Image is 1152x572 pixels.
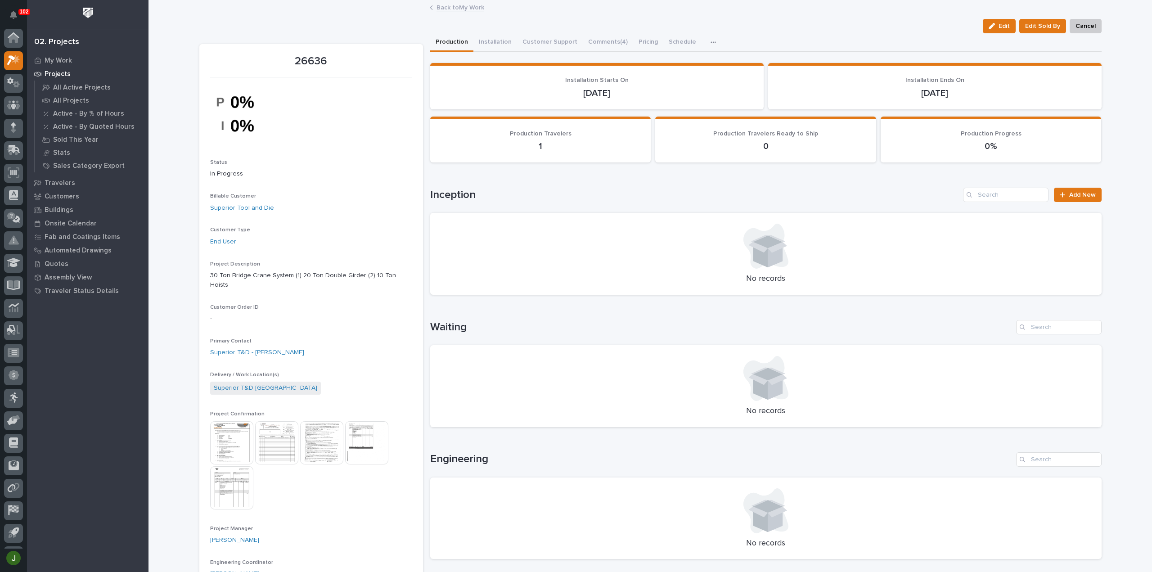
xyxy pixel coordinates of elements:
[473,33,517,52] button: Installation
[214,383,317,393] a: Superior T&D [GEOGRAPHIC_DATA]
[35,133,148,146] a: Sold This Year
[53,162,125,170] p: Sales Category Export
[779,88,1091,99] p: [DATE]
[210,526,253,531] span: Project Manager
[45,57,72,65] p: My Work
[35,159,148,172] a: Sales Category Export
[983,19,1016,33] button: Edit
[210,169,412,179] p: In Progress
[430,189,960,202] h1: Inception
[210,560,273,565] span: Engineering Coordinator
[210,271,412,290] p: 30 Ton Bridge Crane System (1) 20 Ton Double Girder (2) 10 Ton Hoists
[27,176,148,189] a: Travelers
[999,22,1010,30] span: Edit
[210,411,265,417] span: Project Confirmation
[45,247,112,255] p: Automated Drawings
[210,227,250,233] span: Customer Type
[27,284,148,297] a: Traveler Status Details
[210,203,274,213] a: Superior Tool and Die
[713,131,818,137] span: Production Travelers Ready to Ship
[27,257,148,270] a: Quotes
[430,33,473,52] button: Production
[35,107,148,120] a: Active - By % of Hours
[441,274,1091,284] p: No records
[210,55,412,68] p: 26636
[963,188,1048,202] input: Search
[34,37,79,47] div: 02. Projects
[80,5,96,21] img: Workspace Logo
[1075,21,1096,32] span: Cancel
[45,70,71,78] p: Projects
[441,141,640,152] p: 1
[35,94,148,107] a: All Projects
[45,260,68,268] p: Quotes
[53,84,111,92] p: All Active Projects
[27,230,148,243] a: Fab and Coatings Items
[53,97,89,105] p: All Projects
[210,194,256,199] span: Billable Customer
[210,348,304,357] a: Superior T&D - [PERSON_NAME]
[210,314,412,324] p: -
[45,287,119,295] p: Traveler Status Details
[1025,21,1060,32] span: Edit Sold By
[45,193,79,201] p: Customers
[35,146,148,159] a: Stats
[27,67,148,81] a: Projects
[430,453,1012,466] h1: Engineering
[436,2,484,12] a: Back toMy Work
[510,131,571,137] span: Production Travelers
[45,206,73,214] p: Buildings
[45,220,97,228] p: Onsite Calendar
[1016,452,1102,467] input: Search
[27,54,148,67] a: My Work
[1016,320,1102,334] input: Search
[441,406,1091,416] p: No records
[210,305,259,310] span: Customer Order ID
[20,9,29,15] p: 102
[11,11,23,25] div: Notifications102
[210,160,227,165] span: Status
[517,33,583,52] button: Customer Support
[45,274,92,282] p: Assembly View
[27,203,148,216] a: Buildings
[905,77,964,83] span: Installation Ends On
[891,141,1091,152] p: 0%
[1019,19,1066,33] button: Edit Sold By
[210,261,260,267] span: Project Description
[663,33,702,52] button: Schedule
[210,83,278,145] img: DnQbK7U7JStvfQ71LxEEdRsucfSNDacRverhrv3y5Rk
[53,136,99,144] p: Sold This Year
[633,33,663,52] button: Pricing
[441,88,753,99] p: [DATE]
[53,123,135,131] p: Active - By Quoted Hours
[583,33,633,52] button: Comments (4)
[210,372,279,378] span: Delivery / Work Location(s)
[210,237,236,247] a: End User
[210,338,252,344] span: Primary Contact
[27,270,148,284] a: Assembly View
[961,131,1021,137] span: Production Progress
[430,321,1012,334] h1: Waiting
[4,5,23,24] button: Notifications
[53,149,70,157] p: Stats
[441,539,1091,549] p: No records
[27,216,148,230] a: Onsite Calendar
[666,141,865,152] p: 0
[1054,188,1101,202] a: Add New
[1070,19,1102,33] button: Cancel
[1069,192,1096,198] span: Add New
[27,243,148,257] a: Automated Drawings
[4,549,23,567] button: users-avatar
[210,536,259,545] a: [PERSON_NAME]
[27,189,148,203] a: Customers
[45,179,75,187] p: Travelers
[53,110,124,118] p: Active - By % of Hours
[565,77,629,83] span: Installation Starts On
[35,81,148,94] a: All Active Projects
[35,120,148,133] a: Active - By Quoted Hours
[45,233,120,241] p: Fab and Coatings Items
